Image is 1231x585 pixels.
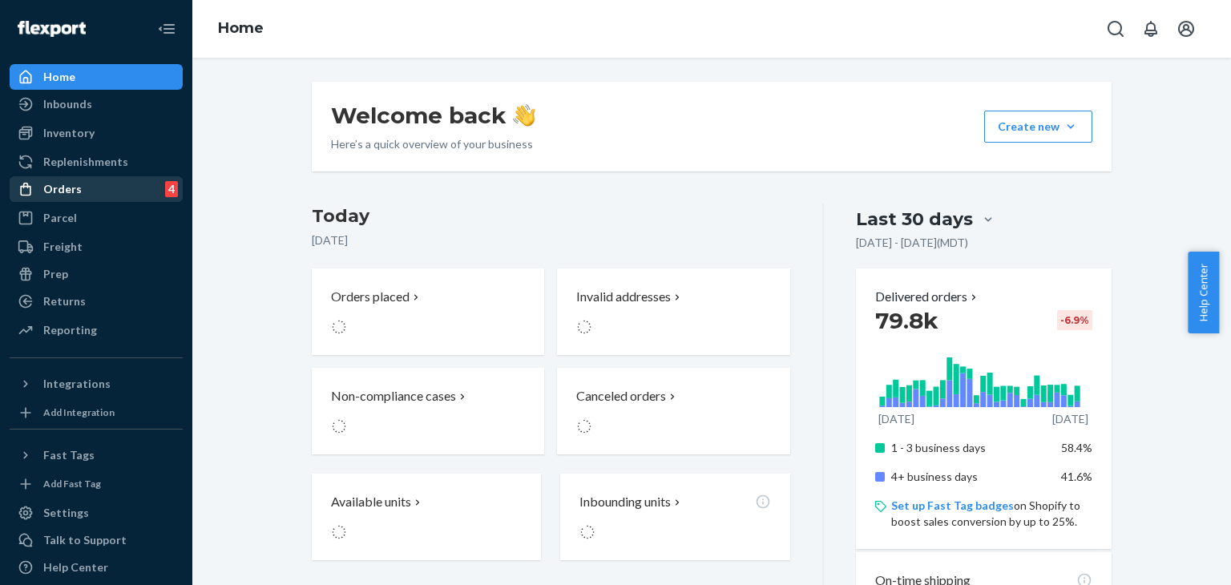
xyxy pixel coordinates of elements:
div: Orders [43,181,82,197]
p: Canceled orders [576,387,666,405]
button: Invalid addresses [557,268,789,355]
a: Inventory [10,120,183,146]
a: Parcel [10,205,183,231]
div: Settings [43,505,89,521]
span: 41.6% [1061,470,1092,483]
button: Open account menu [1170,13,1202,45]
p: Here’s a quick overview of your business [331,136,535,152]
div: Prep [43,266,68,282]
div: Inbounds [43,96,92,112]
p: Non-compliance cases [331,387,456,405]
a: Orders4 [10,176,183,202]
button: Close Navigation [151,13,183,45]
button: Delivered orders [875,288,980,306]
a: Reporting [10,317,183,343]
img: hand-wave emoji [513,104,535,127]
button: Inbounding units [560,474,789,560]
span: 79.8k [875,307,938,334]
button: Open Search Box [1100,13,1132,45]
span: Support [32,11,90,26]
button: Fast Tags [10,442,183,468]
a: Returns [10,288,183,314]
div: -6.9 % [1057,310,1092,330]
p: Orders placed [331,288,410,306]
a: Home [218,19,264,37]
p: on Shopify to boost sales conversion by up to 25%. [891,498,1092,530]
a: Replenishments [10,149,183,175]
ol: breadcrumbs [205,6,276,52]
p: [DATE] [1052,411,1088,427]
p: Inbounding units [579,493,671,511]
button: Orders placed [312,268,544,355]
p: 1 - 3 business days [891,440,1049,456]
a: Set up Fast Tag badges [891,498,1014,512]
button: Create new [984,111,1092,143]
div: Talk to Support [43,532,127,548]
a: Freight [10,234,183,260]
div: Freight [43,239,83,255]
a: Add Fast Tag [10,474,183,494]
p: [DATE] - [DATE] ( MDT ) [856,235,968,251]
a: Help Center [10,555,183,580]
img: Flexport logo [18,21,86,37]
span: 58.4% [1061,441,1092,454]
a: Add Integration [10,403,183,422]
div: 4 [165,181,178,197]
div: Reporting [43,322,97,338]
div: Parcel [43,210,77,226]
button: Non-compliance cases [312,368,544,454]
button: Open notifications [1135,13,1167,45]
button: Integrations [10,371,183,397]
button: Canceled orders [557,368,789,454]
div: Returns [43,293,86,309]
a: Settings [10,500,183,526]
div: Inventory [43,125,95,141]
a: Home [10,64,183,90]
button: Help Center [1188,252,1219,333]
a: Prep [10,261,183,287]
div: Integrations [43,376,111,392]
p: [DATE] [312,232,790,248]
p: 4+ business days [891,469,1049,485]
h1: Welcome back [331,101,535,130]
button: Available units [312,474,541,560]
div: Replenishments [43,154,128,170]
div: Home [43,69,75,85]
p: Available units [331,493,411,511]
h3: Today [312,204,790,229]
div: Fast Tags [43,447,95,463]
p: [DATE] [878,411,914,427]
div: Last 30 days [856,207,973,232]
a: Inbounds [10,91,183,117]
div: Add Integration [43,405,115,419]
p: Invalid addresses [576,288,671,306]
div: Help Center [43,559,108,575]
button: Talk to Support [10,527,183,553]
div: Add Fast Tag [43,477,101,490]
